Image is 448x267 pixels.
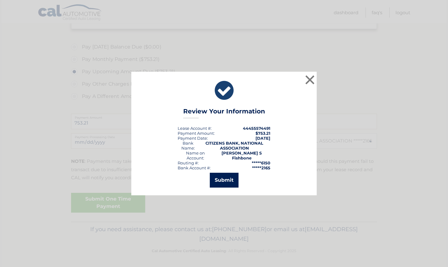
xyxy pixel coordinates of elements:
[178,150,213,160] div: Name on Account:
[304,74,316,86] button: ×
[178,141,198,150] div: Bank Name:
[178,131,215,136] div: Payment Amount:
[178,136,208,141] div: :
[256,131,270,136] span: $753.21
[178,165,211,170] div: Bank Account #:
[178,136,207,141] span: Payment Date
[243,126,270,131] strong: 44455574491
[210,173,239,188] button: Submit
[205,141,263,150] strong: CITIZENS BANK, NATIONAL ASSOCIATION
[178,126,212,131] div: Lease Account #:
[183,108,265,118] h3: Review Your Information
[256,136,270,141] span: [DATE]
[178,160,199,165] div: Routing #:
[222,150,262,160] strong: [PERSON_NAME] S Fishbone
